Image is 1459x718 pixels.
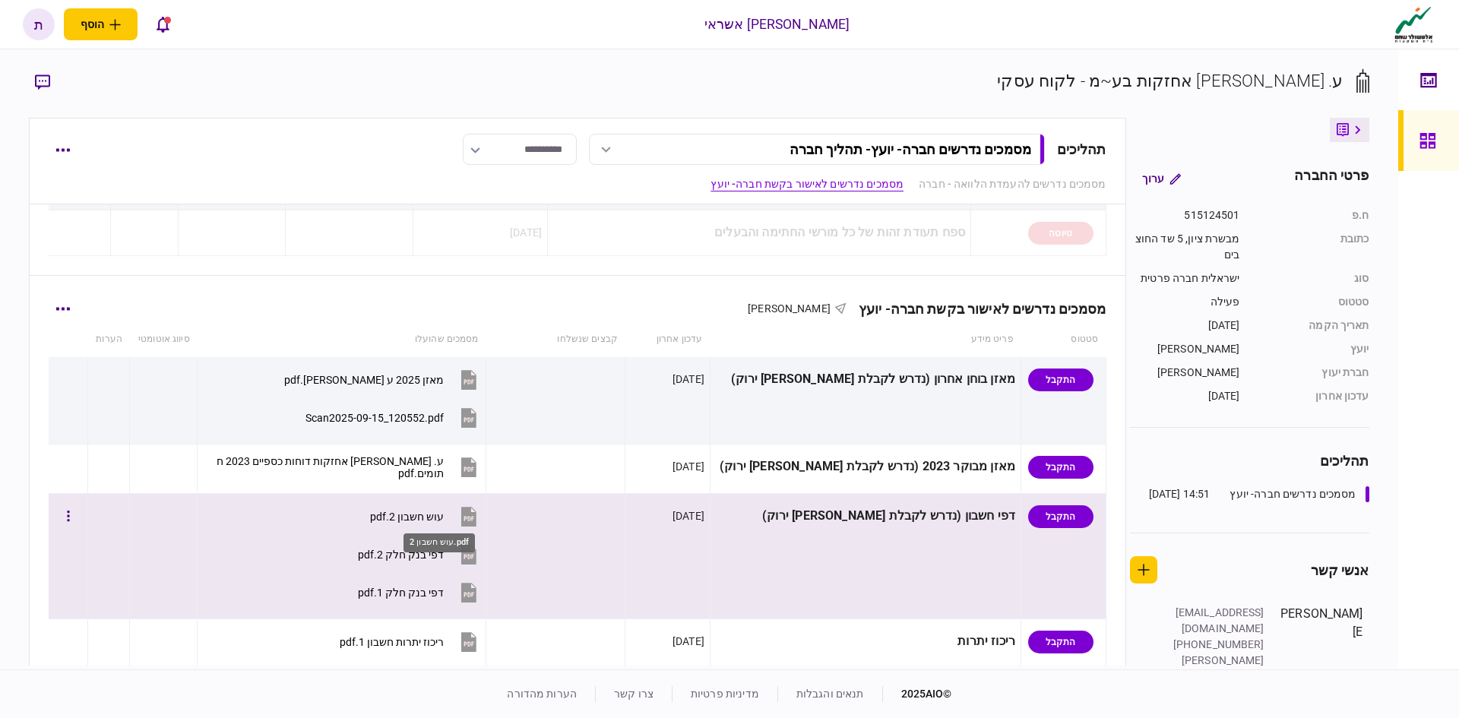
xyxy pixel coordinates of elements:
[673,459,704,474] div: [DATE]
[673,508,704,523] div: [DATE]
[1130,365,1240,381] div: [PERSON_NAME]
[1391,5,1436,43] img: client company logo
[711,176,904,192] a: מסמכים נדרשים לאישור בקשת חברה- יועץ
[1294,165,1369,192] div: פרטי החברה
[625,322,710,357] th: עדכון אחרון
[358,575,480,609] button: דפי בנק חלק 1.pdf
[147,8,179,40] button: פתח רשימת התראות
[1230,486,1356,502] div: מסמכים נדרשים חברה- יועץ
[1255,365,1369,381] div: חברת יעוץ
[305,412,444,424] div: Scan2025-09-15_120552.pdf
[370,511,444,523] div: עוש חשבון 2.pdf
[340,625,480,659] button: ריכוז יתרות חשבון 1.pdf
[1280,605,1363,701] div: [PERSON_NAME]
[1149,486,1211,502] div: 14:51 [DATE]
[486,322,625,357] th: קבצים שנשלחו
[1130,207,1240,223] div: 515124501
[1130,451,1369,471] div: תהליכים
[1130,341,1240,357] div: [PERSON_NAME]
[340,636,444,648] div: ריכוז יתרות חשבון 1.pdf
[198,322,486,357] th: מסמכים שהועלו
[404,533,475,552] div: עוש חשבון 2.pdf
[1255,341,1369,357] div: יועץ
[370,499,480,533] button: עוש חשבון 2.pdf
[553,216,965,250] div: ספח תעודת זהות של כל מורשי החתימה והבעלים
[1021,322,1106,357] th: סטטוס
[1255,270,1369,286] div: סוג
[1255,231,1369,263] div: כתובת
[23,8,55,40] button: ת
[1130,270,1240,286] div: ישראלית חברה פרטית
[1130,165,1193,192] button: ערוך
[1255,388,1369,404] div: עדכון אחרון
[710,322,1021,357] th: פריט מידע
[214,455,444,479] div: ע. אבטבול אחזקות דוחות כספיים 2023 חתומים.pdf
[510,225,542,240] div: [DATE]
[796,688,864,700] a: תנאים והגבלות
[673,372,704,387] div: [DATE]
[1166,605,1264,637] div: [EMAIL_ADDRESS][DOMAIN_NAME]
[1166,653,1264,669] div: [PERSON_NAME]
[589,134,1045,165] button: מסמכים נדרשים חברה- יועץ- תהליך חברה
[358,537,480,571] button: דפי בנק חלק 2.pdf
[748,302,831,315] span: [PERSON_NAME]
[919,176,1106,192] a: מסמכים נדרשים להעמדת הלוואה - חברה
[882,686,952,702] div: © 2025 AIO
[1028,505,1093,528] div: התקבל
[1028,222,1093,245] div: טיוטה
[716,499,1015,533] div: דפי חשבון (נדרש לקבלת [PERSON_NAME] ירוק)
[716,362,1015,397] div: מאזן בוחן אחרון (נדרש לקבלת [PERSON_NAME] ירוק)
[88,322,130,357] th: הערות
[214,450,480,484] button: ע. אבטבול אחזקות דוחות כספיים 2023 חתומים.pdf
[704,14,850,34] div: [PERSON_NAME] אשראי
[130,322,198,357] th: סיווג אוטומטי
[358,587,444,599] div: דפי בנק חלק 1.pdf
[673,634,704,649] div: [DATE]
[358,549,444,561] div: דפי בנק חלק 2.pdf
[614,688,654,700] a: צרו קשר
[1130,388,1240,404] div: [DATE]
[1255,294,1369,310] div: סטטוס
[847,301,1106,317] div: מסמכים נדרשים לאישור בקשת חברה- יועץ
[1130,294,1240,310] div: פעילה
[1130,231,1240,263] div: מבשרת ציון, 5 שד החוצבים
[1166,637,1264,653] div: [PHONE_NUMBER]
[1057,139,1106,160] div: תהליכים
[64,8,138,40] button: פתח תפריט להוספת לקוח
[1255,318,1369,334] div: תאריך הקמה
[790,141,1031,157] div: מסמכים נדרשים חברה- יועץ - תהליך חברה
[716,625,1015,659] div: ריכוז יתרות
[1255,207,1369,223] div: ח.פ
[1149,486,1369,502] a: מסמכים נדרשים חברה- יועץ14:51 [DATE]
[716,450,1015,484] div: מאזן מבוקר 2023 (נדרש לקבלת [PERSON_NAME] ירוק)
[340,663,480,697] button: ריכוז יתרות חשבון 2.pdf
[305,400,480,435] button: Scan2025-09-15_120552.pdf
[507,688,577,700] a: הערות מהדורה
[1311,560,1369,580] div: אנשי קשר
[1028,631,1093,653] div: התקבל
[691,688,759,700] a: מדיניות פרטיות
[1028,456,1093,479] div: התקבל
[284,374,444,386] div: מאזן 2025 ע אבוטבול.pdf
[284,362,480,397] button: מאזן 2025 ע אבוטבול.pdf
[997,68,1343,93] div: ע. [PERSON_NAME] אחזקות בע~מ - לקוח עסקי
[1130,318,1240,334] div: [DATE]
[1028,368,1093,391] div: התקבל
